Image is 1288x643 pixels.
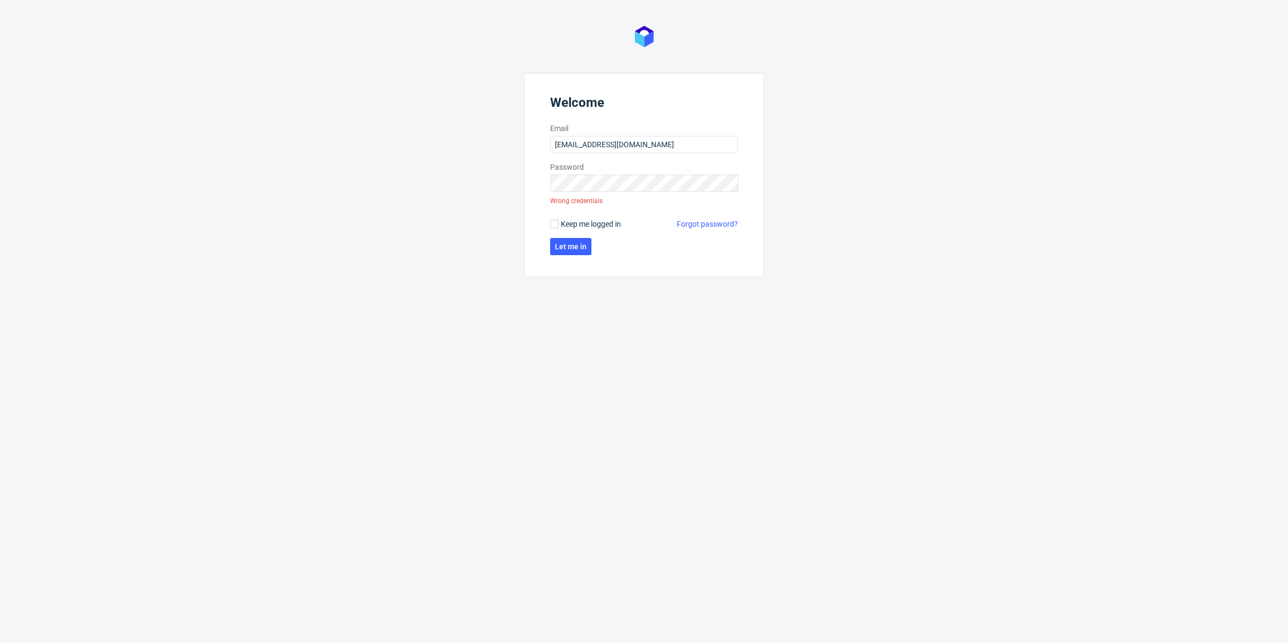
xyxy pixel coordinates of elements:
input: you@youremail.com [550,136,738,153]
header: Welcome [550,95,738,114]
button: Let me in [550,238,591,255]
a: Forgot password? [677,219,738,229]
span: Let me in [555,243,587,250]
label: Password [550,162,738,172]
div: Wrong credentials [550,192,603,210]
span: Keep me logged in [561,219,621,229]
label: Email [550,123,738,134]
